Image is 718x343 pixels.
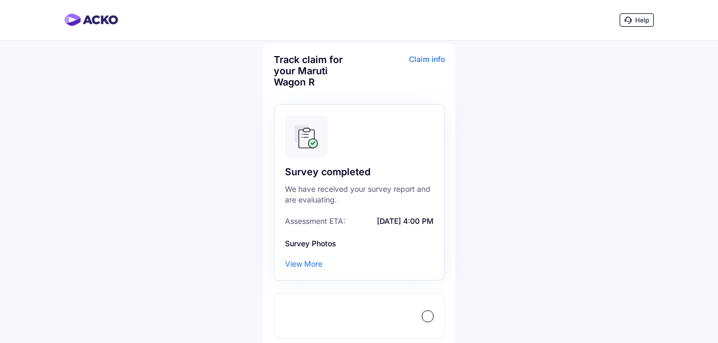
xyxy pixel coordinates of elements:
div: View More [285,259,322,269]
span: Assessment ETA: [285,216,345,227]
img: horizontal-gradient.png [64,13,118,26]
div: Survey Photos [285,238,434,249]
div: Survey completed [285,166,434,178]
div: Claim info [362,54,445,96]
div: We have received your survey report and are evaluating. [285,184,434,205]
span: [DATE] 4:00 PM [348,216,434,227]
div: Track claim for your Maruti Wagon R [274,54,357,88]
span: Help [635,16,649,24]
